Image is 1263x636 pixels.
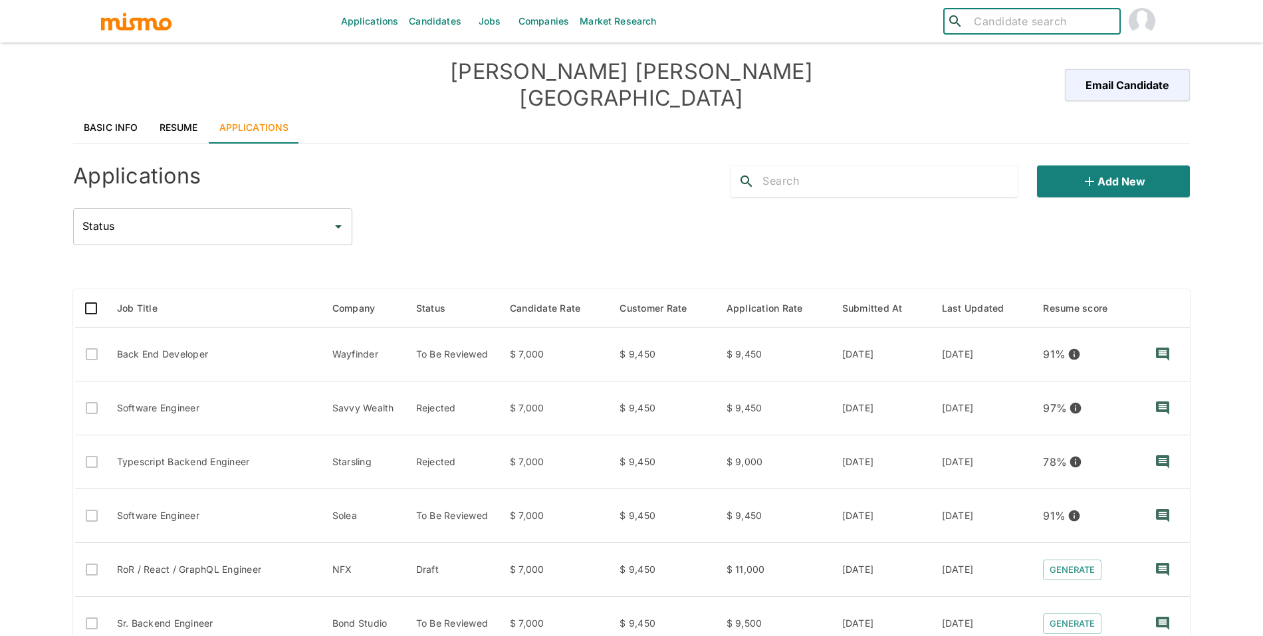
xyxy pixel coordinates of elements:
[1147,500,1179,532] button: recent-notes
[1129,8,1155,35] img: Maria Lujan Ciommo
[352,58,911,112] h4: [PERSON_NAME] [PERSON_NAME][GEOGRAPHIC_DATA]
[117,300,175,316] span: Job Title
[100,11,173,31] img: logo
[1147,554,1179,585] button: recent-notes
[106,489,322,543] td: Software Engineer
[832,435,931,489] td: [DATE]
[1043,613,1101,634] button: Generate
[149,112,209,144] a: Resume
[832,489,931,543] td: [DATE]
[716,328,832,381] td: $ 9,450
[716,381,832,435] td: $ 9,450
[762,171,1018,192] input: Search
[931,543,1033,597] td: [DATE]
[499,489,610,543] td: $ 7,000
[1065,69,1190,101] button: Email Candidate
[1043,560,1101,580] button: Generate
[1068,509,1081,522] svg: View resume score details
[1068,348,1081,361] svg: View resume score details
[322,381,405,435] td: Savvy Wealth
[74,543,106,597] td: Only active applications to Public jobs can be selected
[832,543,931,597] td: [DATE]
[716,543,832,597] td: $ 11,000
[106,543,322,597] td: RoR / React / GraphQL Engineer
[73,112,149,144] a: Basic Info
[106,381,322,435] td: Software Engineer
[329,217,348,236] button: Open
[931,381,1033,435] td: [DATE]
[1147,392,1179,424] button: recent-notes
[832,381,931,435] td: [DATE]
[609,381,715,435] td: $ 9,450
[74,489,106,543] td: Only active applications to Public jobs can be selected
[931,435,1033,489] td: [DATE]
[942,300,1022,316] span: Last Updated
[969,12,1115,31] input: Candidate search
[332,300,393,316] span: Company
[931,489,1033,543] td: [DATE]
[842,300,920,316] span: Submitted At
[1043,399,1067,417] p: 97 %
[1147,338,1179,370] button: recent-notes
[1069,455,1082,469] svg: View resume score details
[832,328,931,381] td: [DATE]
[716,435,832,489] td: $ 9,000
[322,489,405,543] td: Solea
[74,381,106,435] td: Only active applications to Public jobs can be selected
[322,543,405,597] td: NFX
[405,489,499,543] td: To Be Reviewed
[1043,345,1066,364] p: 91 %
[1069,401,1082,415] svg: View resume score details
[405,543,499,597] td: Draft
[74,435,106,489] td: Only active applications to Public jobs can be selected
[405,381,499,435] td: Rejected
[499,381,610,435] td: $ 7,000
[405,435,499,489] td: Rejected
[510,300,598,316] span: Candidate Rate
[609,489,715,543] td: $ 9,450
[106,435,322,489] td: Typescript Backend Engineer
[609,435,715,489] td: $ 9,450
[499,435,610,489] td: $ 7,000
[1043,453,1067,471] p: 78 %
[74,328,106,381] td: Only active applications to Public jobs can be selected
[405,328,499,381] td: To Be Reviewed
[106,328,322,381] td: Back End Developer
[499,543,610,597] td: $ 7,000
[716,489,832,543] td: $ 9,450
[416,300,463,316] span: Status
[620,300,704,316] span: Customer Rate
[209,112,300,144] a: Applications
[731,165,762,197] button: search
[727,300,820,316] span: Application Rate
[1043,300,1125,316] span: Resume score
[931,328,1033,381] td: [DATE]
[609,543,715,597] td: $ 9,450
[499,328,610,381] td: $ 7,000
[73,163,201,189] h4: Applications
[1147,446,1179,478] button: recent-notes
[1037,165,1190,197] button: Add new
[322,328,405,381] td: Wayfinder
[1043,506,1066,525] p: 91 %
[322,435,405,489] td: Starsling
[609,328,715,381] td: $ 9,450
